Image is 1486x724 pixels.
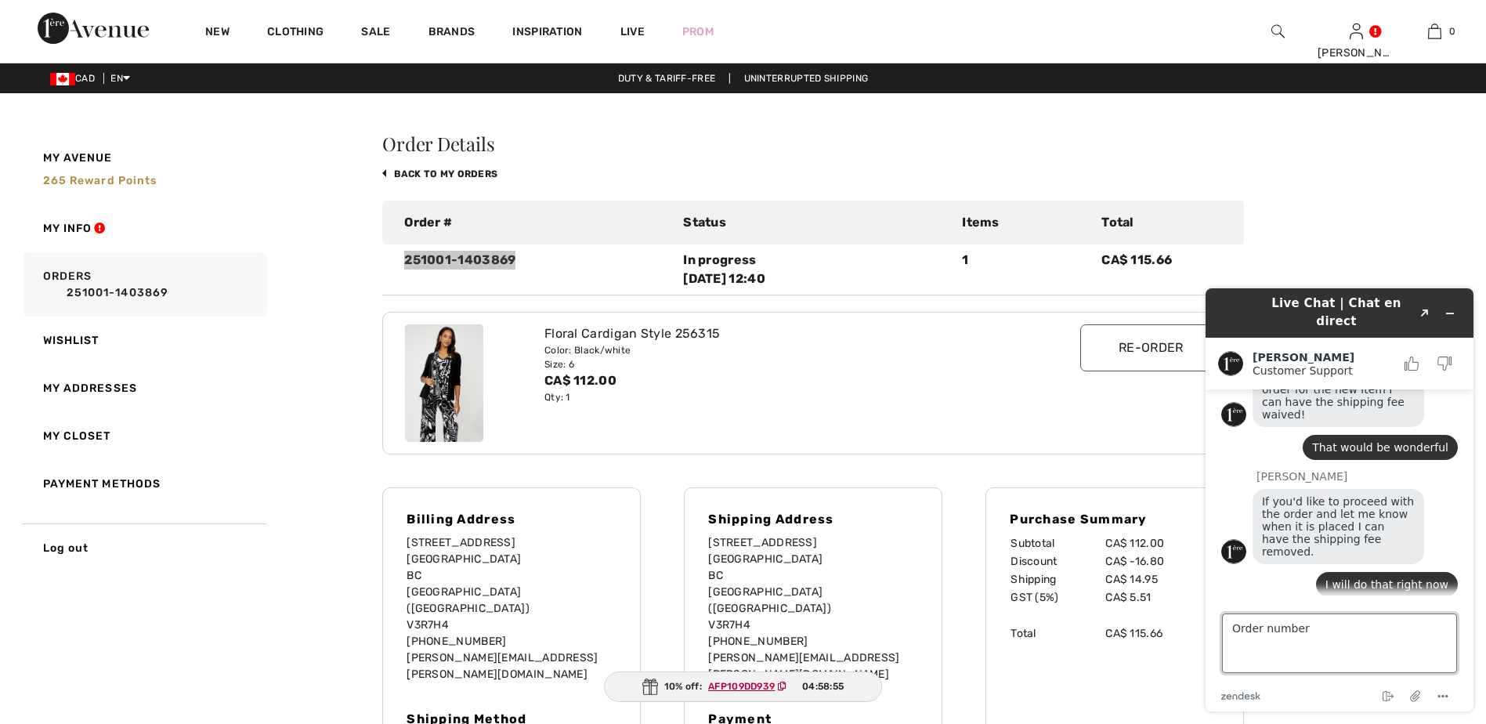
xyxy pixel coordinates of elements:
td: CA$ 112.00 [1105,534,1220,552]
div: CA$ 112.00 [544,371,1013,390]
a: Sign In [1350,24,1363,38]
a: Prom [682,24,714,40]
td: Shipping [1010,570,1105,588]
h4: Purchase Summary [1010,512,1220,527]
img: search the website [1271,22,1285,41]
div: Qty: 1 [544,390,1013,404]
span: 0 [1449,24,1455,38]
a: Orders [20,252,267,317]
a: Wishlist [20,317,267,364]
div: CA$ 115.66 [1092,251,1231,288]
input: Re-order [1080,324,1221,371]
span: Chat [34,11,67,25]
td: CA$ 14.95 [1105,570,1220,588]
div: 251001-1403869 [395,251,674,288]
p: [STREET_ADDRESS] [GEOGRAPHIC_DATA] BC [GEOGRAPHIC_DATA] ([GEOGRAPHIC_DATA]) V3R7H4 [PHONE_NUMBER]... [708,534,918,682]
div: Order # [395,213,674,232]
td: Subtotal [1010,534,1105,552]
a: My Closet [20,412,267,460]
p: [STREET_ADDRESS] [GEOGRAPHIC_DATA] BC [GEOGRAPHIC_DATA] ([GEOGRAPHIC_DATA]) V3R7H4 [PHONE_NUMBER]... [407,534,616,682]
a: Clothing [267,25,324,42]
td: CA$ 115.66 [1105,624,1220,643]
a: Live [620,24,645,40]
span: 265 Reward points [43,174,157,187]
span: Inspiration [512,25,582,42]
a: back to My Orders [382,168,497,179]
a: New [205,25,230,42]
img: Canadian Dollar [50,73,75,85]
div: 10% off: [604,672,883,702]
a: 0 [1396,22,1473,41]
a: My Info [20,205,267,252]
a: Brands [428,25,475,42]
a: Sale [361,25,390,42]
span: EN [110,73,130,84]
img: 1ère Avenue [38,13,149,44]
td: GST (5%) [1010,588,1105,606]
span: 04:58:55 [802,679,844,693]
iframe: Find more information here [1193,276,1486,724]
span: My Avenue [43,150,113,166]
h3: Order Details [382,134,1244,153]
img: My Info [1350,22,1363,41]
div: [PERSON_NAME] [1318,45,1394,61]
td: CA$ -16.80 [1105,552,1220,570]
div: 1 [953,251,1092,288]
img: My Bag [1428,22,1441,41]
div: In progress [DATE] 12:40 [683,251,943,288]
td: Discount [1010,552,1105,570]
ins: AFP109DD939 [708,681,775,692]
div: Floral Cardigan Style 256315 [544,324,1013,343]
img: frank-lyman-sweaters-cardigans-black-white_256315_1_ce87_search.jpg [405,324,483,442]
td: CA$ 5.51 [1105,588,1220,606]
a: Log out [20,523,267,572]
div: Total [1092,213,1231,232]
div: Size: 6 [544,357,1013,371]
span: CAD [50,73,101,84]
div: Status [674,213,953,232]
td: Total [1010,624,1105,643]
div: Color: Black/white [544,343,1013,357]
h4: Shipping Address [708,512,918,527]
a: Payment Methods [20,460,267,508]
img: Gift.svg [642,679,658,695]
h4: Billing Address [407,512,616,527]
a: 251001-1403869 [43,284,262,301]
div: Items [953,213,1092,232]
a: My Addresses [20,364,267,412]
